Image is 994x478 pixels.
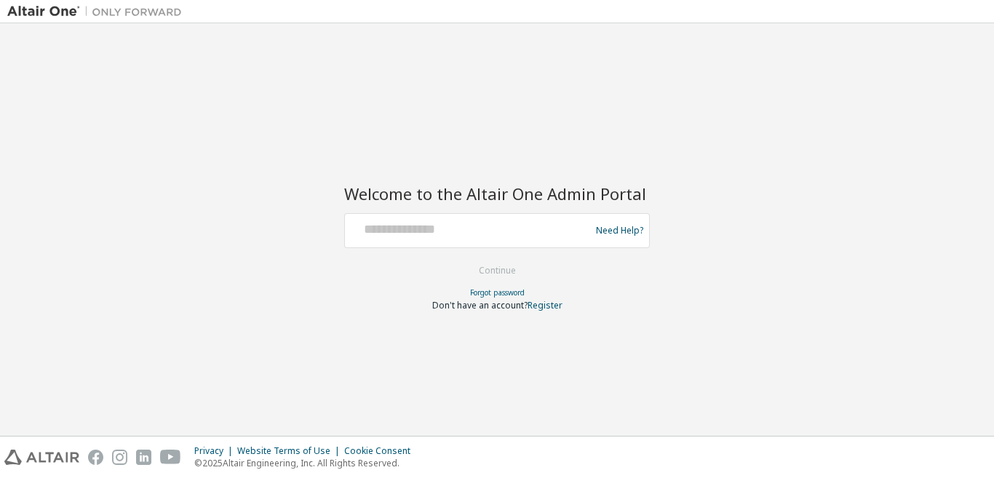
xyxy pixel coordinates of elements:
[470,287,525,298] a: Forgot password
[596,230,643,231] a: Need Help?
[237,445,344,457] div: Website Terms of Use
[4,450,79,465] img: altair_logo.svg
[194,445,237,457] div: Privacy
[344,183,650,204] h2: Welcome to the Altair One Admin Portal
[7,4,189,19] img: Altair One
[194,457,419,469] p: © 2025 Altair Engineering, Inc. All Rights Reserved.
[528,299,562,311] a: Register
[136,450,151,465] img: linkedin.svg
[112,450,127,465] img: instagram.svg
[88,450,103,465] img: facebook.svg
[344,445,419,457] div: Cookie Consent
[160,450,181,465] img: youtube.svg
[432,299,528,311] span: Don't have an account?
